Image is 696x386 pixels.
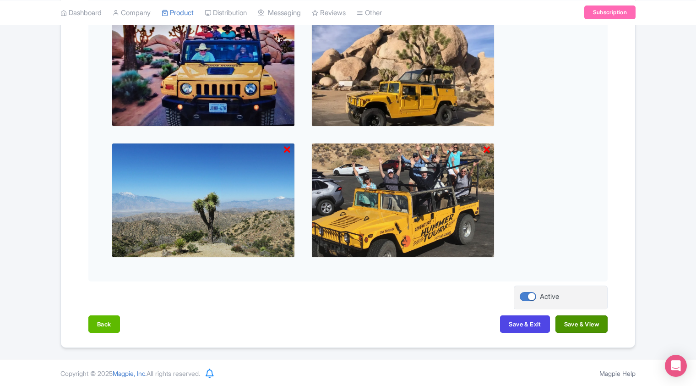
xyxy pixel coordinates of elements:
[311,12,495,127] img: if52svhpsqlfoueiafcc.webp
[112,12,295,127] img: nptzmhtgqipjokyazqsd.jpg
[500,315,549,333] button: Save & Exit
[311,143,495,258] img: wrdj2k2mta7vpeer7pev.jpg
[113,369,147,377] span: Magpie, Inc.
[555,315,608,333] button: Save & View
[584,6,636,19] a: Subscription
[665,355,687,377] div: Open Intercom Messenger
[599,369,636,377] a: Magpie Help
[540,292,559,302] div: Active
[88,315,120,333] button: Back
[55,369,206,378] div: Copyright © 2025 All rights reserved.
[112,143,295,258] img: ah9ff3cx3jullohkbr0g.jpg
